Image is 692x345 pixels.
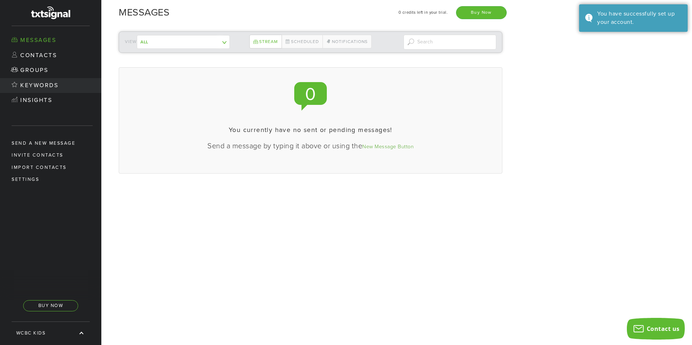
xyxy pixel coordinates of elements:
a: Notifications [322,35,372,48]
div: You have successfully set up your account. [597,10,682,26]
a: Buy Now [23,300,78,311]
button: Contact us [627,318,685,340]
div: 0 credits left in your trial. [398,10,448,16]
a: Stream [249,35,282,48]
a: Scheduled [282,35,323,48]
h4: You currently have no sent or pending messages! [134,127,488,134]
a: New Message Button [362,144,414,150]
a: Buy Now [456,6,507,19]
div: 0 [294,82,327,105]
span: Contact us [647,325,680,333]
input: Search [404,35,497,50]
div: View [125,35,218,49]
p: Send a message by typing it above or using the [134,137,488,155]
